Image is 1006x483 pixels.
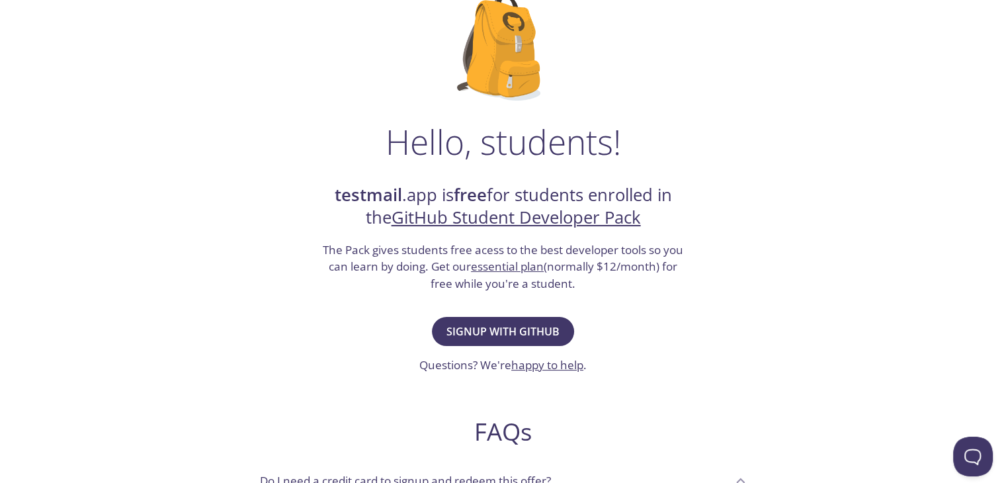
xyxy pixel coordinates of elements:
h3: The Pack gives students free acess to the best developer tools so you can learn by doing. Get our... [321,241,685,292]
a: happy to help [511,357,583,373]
a: GitHub Student Developer Pack [392,206,641,229]
span: Signup with GitHub [446,322,560,341]
strong: testmail [335,183,402,206]
h1: Hello, students! [386,122,621,161]
a: essential plan [471,259,544,274]
strong: free [454,183,487,206]
h3: Questions? We're . [419,357,587,374]
button: Signup with GitHub [432,317,574,346]
iframe: Help Scout Beacon - Open [953,437,993,476]
h2: FAQs [249,417,757,447]
h2: .app is for students enrolled in the [321,184,685,230]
